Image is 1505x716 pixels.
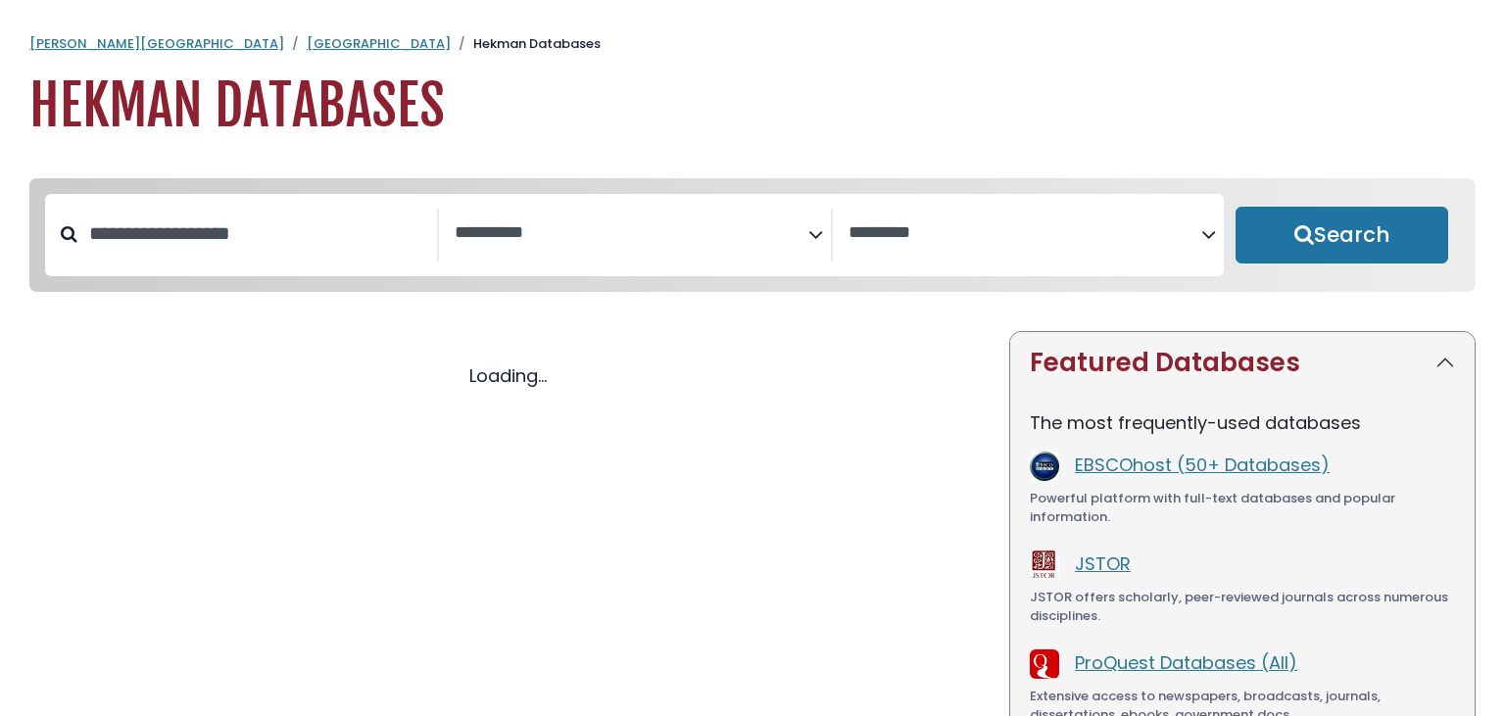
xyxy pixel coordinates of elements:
[307,34,451,53] a: [GEOGRAPHIC_DATA]
[455,223,808,244] textarea: Search
[29,34,284,53] a: [PERSON_NAME][GEOGRAPHIC_DATA]
[1030,588,1455,626] div: JSTOR offers scholarly, peer-reviewed journals across numerous disciplines.
[451,34,601,54] li: Hekman Databases
[1030,409,1455,436] p: The most frequently-used databases
[77,217,437,250] input: Search database by title or keyword
[29,73,1476,139] h1: Hekman Databases
[29,34,1476,54] nav: breadcrumb
[1075,453,1330,477] a: EBSCOhost (50+ Databases)
[1075,551,1131,576] a: JSTOR
[1236,207,1448,263] button: Submit for Search Results
[1075,650,1297,675] a: ProQuest Databases (All)
[29,178,1476,292] nav: Search filters
[1030,489,1455,527] div: Powerful platform with full-text databases and popular information.
[29,362,986,389] div: Loading...
[849,223,1202,244] textarea: Search
[1010,332,1475,394] button: Featured Databases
